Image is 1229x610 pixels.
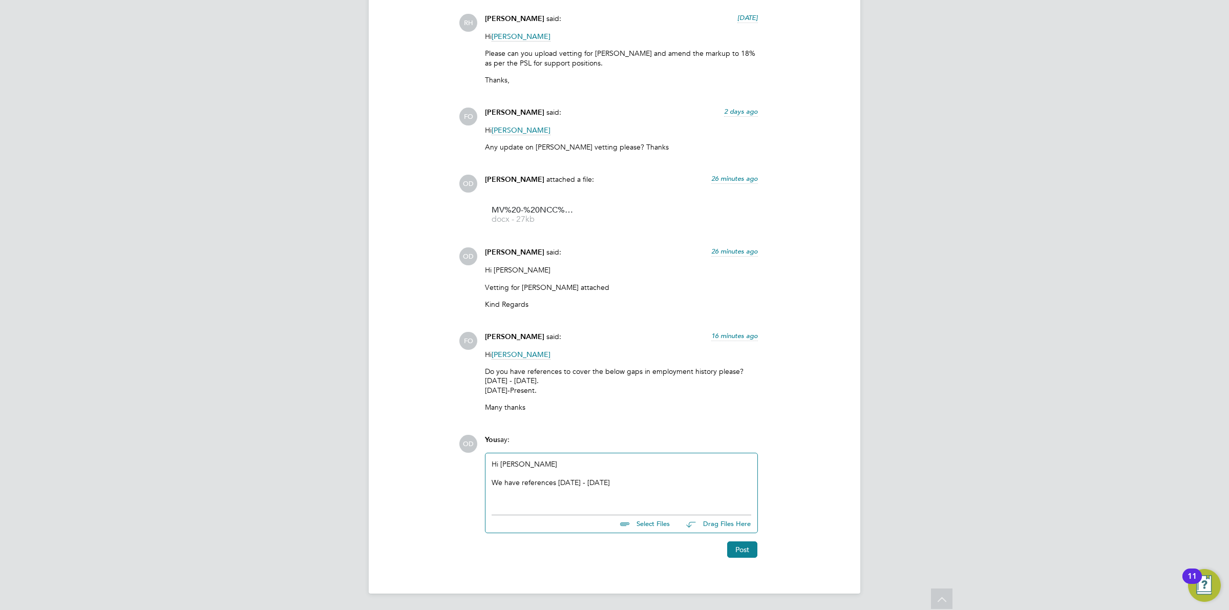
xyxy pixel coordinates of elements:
[485,435,497,444] span: You
[459,247,477,265] span: OD
[459,108,477,125] span: FO
[546,332,561,341] span: said:
[724,107,758,116] span: 2 days ago
[546,14,561,23] span: said:
[678,514,751,535] button: Drag Files Here
[492,216,574,223] span: docx - 27kb
[459,14,477,32] span: RH
[485,142,758,152] p: Any update on [PERSON_NAME] vetting please? Thanks
[485,367,758,395] p: Do you have references to cover the below gaps in employment history please? [DATE] - [DATE]. [DA...
[485,350,758,359] p: Hi
[485,14,544,23] span: [PERSON_NAME]
[485,248,544,257] span: [PERSON_NAME]
[546,108,561,117] span: said:
[485,175,544,184] span: [PERSON_NAME]
[492,459,751,503] div: Hi [PERSON_NAME]
[492,125,550,135] span: [PERSON_NAME]
[1188,569,1221,602] button: Open Resource Center, 11 new notifications
[459,332,477,350] span: FO
[485,125,758,135] p: Hi
[492,206,574,223] a: MV%20-%20NCC%20Form docx - 27kb
[459,435,477,453] span: OD
[492,206,574,214] span: MV%20-%20NCC%20Form
[711,174,758,183] span: 26 minutes ago
[711,247,758,256] span: 26 minutes ago
[492,478,751,487] div: We have references [DATE] - [DATE]
[1188,576,1197,590] div: 11
[485,75,758,85] p: Thanks,
[485,108,544,117] span: [PERSON_NAME]
[459,175,477,193] span: OD
[727,541,757,558] button: Post
[492,350,550,360] span: [PERSON_NAME]
[485,283,758,292] p: Vetting for [PERSON_NAME] attached
[711,331,758,340] span: 16 minutes ago
[485,32,758,41] p: Hi
[485,435,758,453] div: say:
[485,403,758,412] p: Many thanks
[485,332,544,341] span: [PERSON_NAME]
[485,265,758,275] p: Hi [PERSON_NAME]
[492,32,550,41] span: [PERSON_NAME]
[485,300,758,309] p: Kind Regards
[485,49,758,67] p: Please can you upload vetting for [PERSON_NAME] and amend the markup to 18% as per the PSL for su...
[546,175,594,184] span: attached a file:
[737,13,758,22] span: [DATE]
[546,247,561,257] span: said:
